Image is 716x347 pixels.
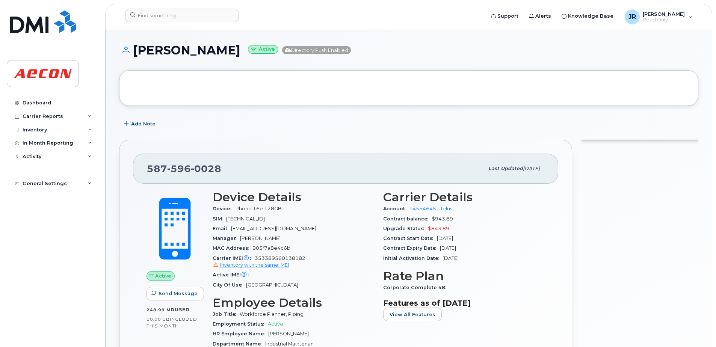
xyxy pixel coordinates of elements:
[226,216,265,222] span: [TECHNICAL_ID]
[383,299,545,308] h3: Features as of [DATE]
[383,226,428,231] span: Upgrade Status
[265,341,314,347] span: Industrial Maintenan
[213,331,268,336] span: HR Employee Name
[383,245,440,251] span: Contract Expiry Date
[383,206,409,211] span: Account
[147,317,170,322] span: 10.00 GB
[213,262,289,268] a: Inventory with the same IMEI
[268,331,309,336] span: [PERSON_NAME]
[213,255,374,269] span: 353389560138182
[159,290,198,297] span: Send Message
[240,311,304,317] span: Workforce Planner, Piping
[282,46,351,54] span: Directory Push Enabled
[231,226,316,231] span: [EMAIL_ADDRESS][DOMAIN_NAME]
[268,321,283,327] span: Active
[383,285,449,290] span: Corporate Complete 48
[191,163,221,174] span: 0028
[213,255,255,261] span: Carrier IMEI
[213,216,226,222] span: SIM
[437,235,453,241] span: [DATE]
[213,190,374,204] h3: Device Details
[167,163,191,174] span: 596
[383,255,443,261] span: Initial Activation Date
[147,316,197,329] span: included this month
[409,206,452,211] a: 14554645 - Telus
[213,206,234,211] span: Device
[119,44,698,57] h1: [PERSON_NAME]
[119,117,162,131] button: Add Note
[428,226,449,231] span: $843.89
[383,190,545,204] h3: Carrier Details
[213,341,265,347] span: Department Name
[234,206,282,211] span: iPhone 16e 128GB
[131,120,156,127] span: Add Note
[252,272,257,278] span: —
[213,311,240,317] span: Job Title
[147,163,221,174] span: 587
[440,245,456,251] span: [DATE]
[252,245,290,251] span: 905f7a8e4c6b
[175,307,190,312] span: used
[147,287,204,300] button: Send Message
[220,262,289,268] span: Inventory with the same IMEI
[213,235,240,241] span: Manager
[432,216,453,222] span: $943.89
[383,308,442,321] button: View All Features
[155,272,171,279] span: Active
[213,226,231,231] span: Email
[248,45,278,54] small: Active
[523,166,540,171] span: [DATE]
[383,216,432,222] span: Contract balance
[213,296,374,309] h3: Employee Details
[213,321,268,327] span: Employment Status
[240,235,281,241] span: [PERSON_NAME]
[383,269,545,283] h3: Rate Plan
[213,272,252,278] span: Active IMEI
[147,307,175,312] span: 248.99 MB
[213,245,252,251] span: MAC Address
[390,311,435,318] span: View All Features
[488,166,523,171] span: Last updated
[383,235,437,241] span: Contract Start Date
[246,282,298,288] span: [GEOGRAPHIC_DATA]
[213,282,246,288] span: City Of Use
[443,255,459,261] span: [DATE]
